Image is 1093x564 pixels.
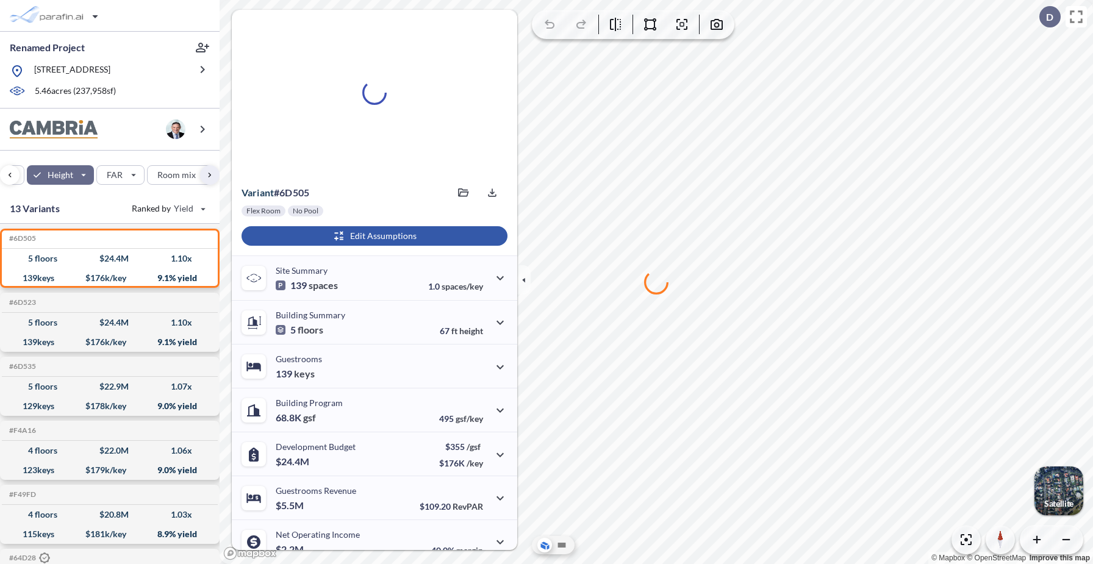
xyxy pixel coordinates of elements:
h5: Click to copy the code [7,490,36,499]
p: Building Program [276,398,343,408]
span: /gsf [467,441,481,452]
p: 68.8K [276,412,316,424]
p: 5 [276,324,323,336]
p: D [1046,12,1053,23]
p: 139 [276,368,315,380]
p: 495 [439,413,483,424]
button: Height [27,165,95,185]
span: keys [294,368,315,380]
p: # 6d505 [242,187,309,199]
p: Renamed Project [10,41,85,54]
p: 13 Variants [10,201,60,216]
button: Aerial View [537,538,552,552]
p: $109.20 [420,501,483,512]
p: Building Summary [276,310,345,320]
button: Room mix [147,165,218,185]
a: Mapbox homepage [223,546,277,560]
p: 40.0% [431,545,483,555]
p: 5.46 acres ( 237,958 sf) [35,85,116,98]
span: floors [298,324,323,336]
p: Development Budget [276,441,356,452]
a: OpenStreetMap [967,554,1026,562]
span: spaces [309,279,338,291]
img: Switcher Image [1034,466,1083,515]
p: $5.5M [276,499,306,512]
span: gsf [303,412,316,424]
p: 139 [276,279,338,291]
p: $2.2M [276,543,306,555]
p: $176K [439,458,483,468]
button: FAR [96,165,144,185]
h5: Click to copy the code [7,298,36,307]
p: $24.4M [276,455,311,468]
span: margin [456,545,483,555]
span: ft [451,326,457,336]
p: No Pool [293,206,318,216]
p: Site Summary [276,265,328,276]
p: Net Operating Income [276,529,360,540]
img: BrandImage [10,120,98,139]
h5: Click to copy the code [7,362,36,371]
span: /key [467,458,483,468]
p: $355 [439,441,483,452]
p: Guestrooms Revenue [276,485,356,496]
span: Yield [174,202,194,215]
span: Variant [242,187,274,198]
h5: Click to copy the code [7,234,36,243]
a: Improve this map [1030,554,1090,562]
button: Switcher ImageSatellite [1034,466,1083,515]
p: FAR [107,169,123,181]
p: Flex Room [246,206,281,216]
p: Room mix [157,169,196,181]
span: gsf/key [456,413,483,424]
p: Height [48,169,74,181]
span: RevPAR [453,501,483,512]
a: Mapbox [931,554,965,562]
p: Satellite [1044,499,1073,509]
button: Edit Assumptions [242,226,507,246]
span: spaces/key [442,281,483,291]
h5: Click to copy the code [7,553,50,564]
p: 1.0 [428,281,483,291]
p: 67 [440,326,483,336]
img: user logo [166,120,185,139]
h5: Click to copy the code [7,426,36,435]
span: height [459,326,483,336]
p: [STREET_ADDRESS] [34,63,110,79]
button: Site Plan [554,538,569,552]
button: Ranked by Yield [122,199,213,218]
p: Guestrooms [276,354,322,364]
